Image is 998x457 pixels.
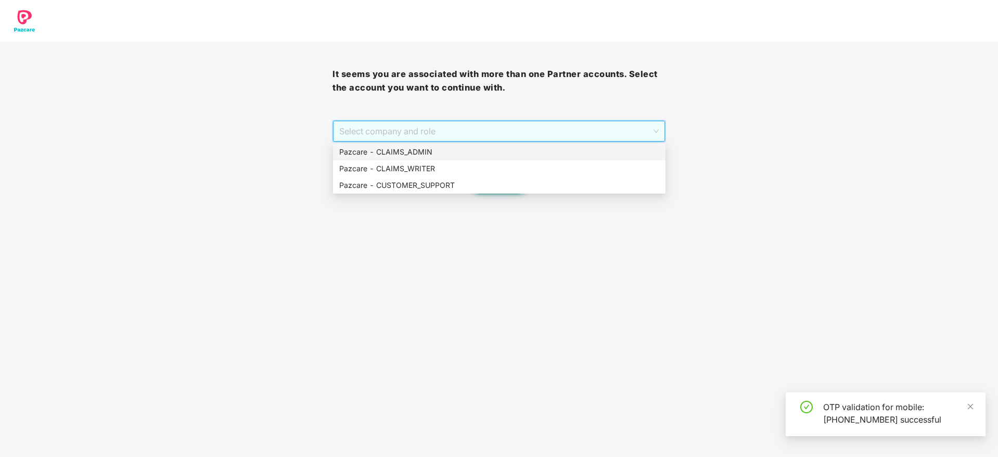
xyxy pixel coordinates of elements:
h3: It seems you are associated with more than one Partner accounts. Select the account you want to c... [332,68,665,94]
div: Pazcare - CLAIMS_WRITER [339,163,659,174]
div: Pazcare - CLAIMS_ADMIN [333,144,666,160]
span: check-circle [800,401,813,413]
span: close [967,403,974,410]
div: OTP validation for mobile: [PHONE_NUMBER] successful [823,401,973,426]
div: Pazcare - CUSTOMER_SUPPORT [333,177,666,194]
div: Pazcare - CLAIMS_ADMIN [339,146,659,158]
span: Select company and role [339,121,658,141]
div: Pazcare - CUSTOMER_SUPPORT [339,180,659,191]
div: Pazcare - CLAIMS_WRITER [333,160,666,177]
